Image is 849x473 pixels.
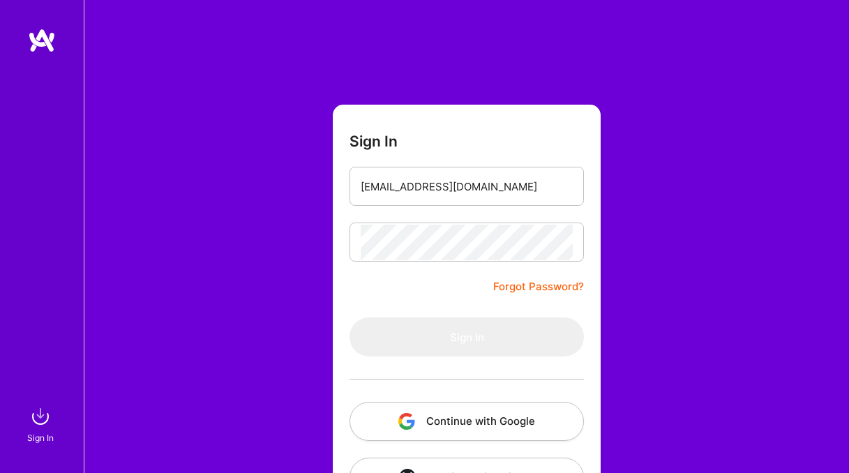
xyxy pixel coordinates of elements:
[28,28,56,53] img: logo
[493,278,584,295] a: Forgot Password?
[350,317,584,356] button: Sign In
[29,403,54,445] a: sign inSign In
[27,403,54,430] img: sign in
[398,413,415,430] img: icon
[27,430,54,445] div: Sign In
[361,169,573,204] input: Email...
[350,133,398,150] h3: Sign In
[350,402,584,441] button: Continue with Google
